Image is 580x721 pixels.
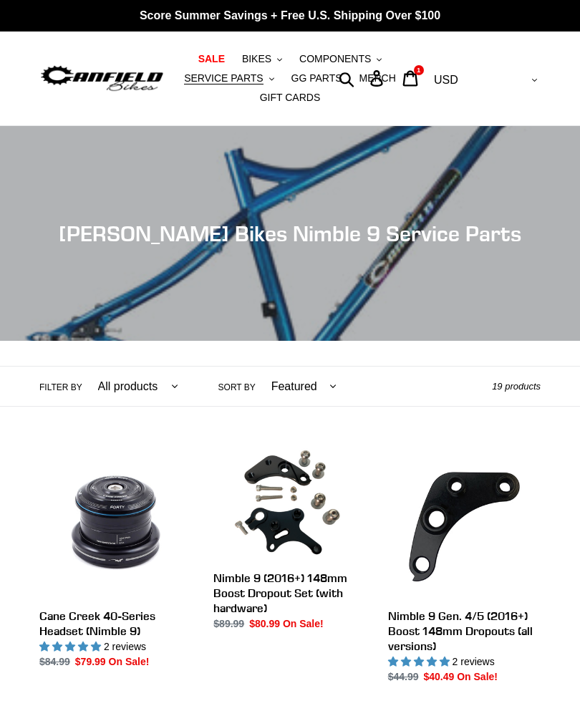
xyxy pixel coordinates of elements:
[253,88,328,107] a: GIFT CARDS
[299,53,371,65] span: COMPONENTS
[177,69,281,88] button: SERVICE PARTS
[59,221,521,246] span: [PERSON_NAME] Bikes Nimble 9 Service Parts
[242,53,271,65] span: BIKES
[417,67,420,74] span: 1
[395,63,428,94] a: 1
[492,381,541,392] span: 19 products
[235,49,289,69] button: BIKES
[39,63,165,95] img: Canfield Bikes
[292,49,389,69] button: COMPONENTS
[184,72,263,84] span: SERVICE PARTS
[291,72,342,84] span: GG PARTS
[284,69,349,88] a: GG PARTS
[198,53,225,65] span: SALE
[218,381,256,394] label: Sort by
[260,92,321,104] span: GIFT CARDS
[191,49,232,69] a: SALE
[39,381,82,394] label: Filter by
